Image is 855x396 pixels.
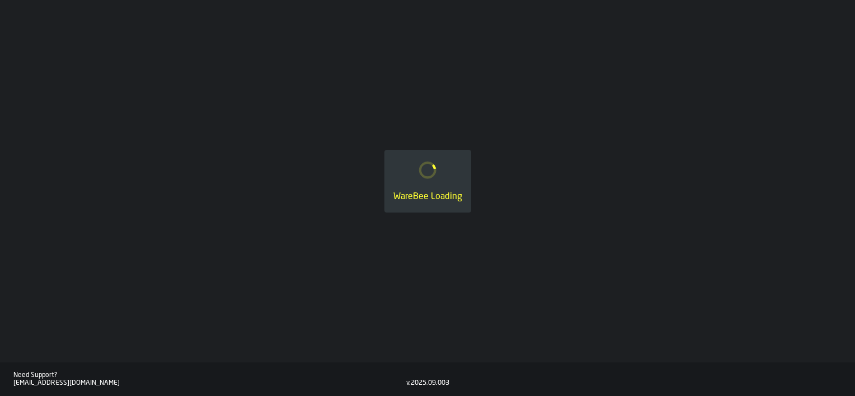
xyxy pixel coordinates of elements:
[13,379,406,387] div: [EMAIL_ADDRESS][DOMAIN_NAME]
[13,371,406,379] div: Need Support?
[406,379,411,387] div: v.
[13,371,406,387] a: Need Support?[EMAIL_ADDRESS][DOMAIN_NAME]
[411,379,449,387] div: 2025.09.003
[393,190,462,204] div: WareBee Loading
